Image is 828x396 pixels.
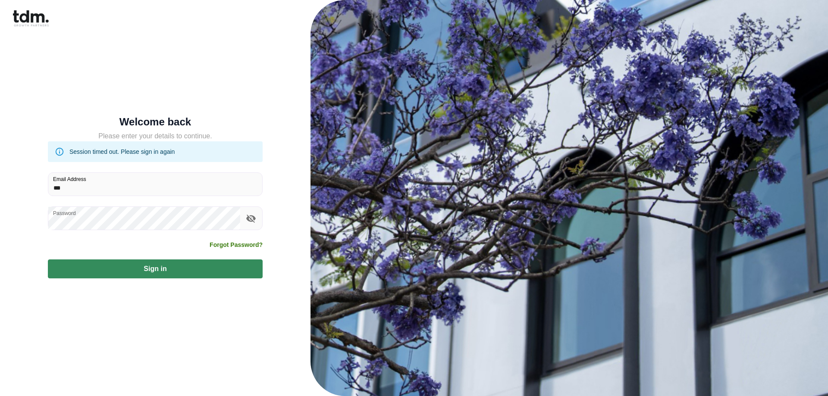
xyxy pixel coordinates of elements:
h5: Please enter your details to continue. [48,131,263,141]
h5: Welcome back [48,118,263,126]
label: Email Address [53,175,86,183]
div: Session timed out. Please sign in again [69,144,175,159]
label: Password [53,209,76,217]
button: Sign in [48,259,263,278]
button: toggle password visibility [244,211,258,226]
a: Forgot Password? [210,240,263,249]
